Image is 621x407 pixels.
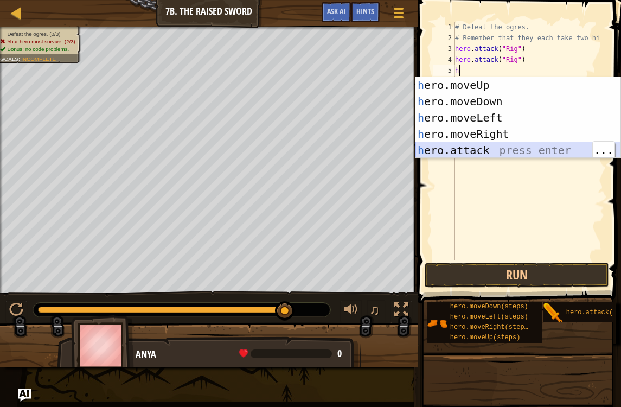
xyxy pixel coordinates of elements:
[327,6,345,16] span: Ask AI
[593,142,614,157] span: ...
[450,323,532,331] span: hero.moveRight(steps)
[369,302,380,318] span: ♫
[543,303,564,323] img: portrait.png
[433,65,455,76] div: 5
[433,54,455,65] div: 4
[18,56,21,62] span: :
[427,313,447,334] img: portrait.png
[385,2,412,28] button: Show game menu
[356,6,374,16] span: Hints
[340,300,362,322] button: Adjust volume
[239,349,342,359] div: health: 0 / 88
[367,300,386,322] button: ♫
[433,43,455,54] div: 3
[390,300,412,322] button: Toggle fullscreen
[136,347,350,361] div: Anya
[433,22,455,33] div: 1
[450,303,528,310] span: hero.moveDown(steps)
[450,334,521,341] span: hero.moveUp(steps)
[21,56,56,62] span: Incomplete
[7,31,60,37] span: Defeat the ogres. (0/3)
[425,263,609,288] button: Run
[7,46,69,52] span: Bonus: no code problems.
[433,76,455,87] div: 6
[337,347,342,360] span: 0
[5,300,27,322] button: ⌘ + P: Pause
[433,33,455,43] div: 2
[450,313,528,321] span: hero.moveLeft(steps)
[71,315,134,376] img: thang_avatar_frame.png
[322,2,351,22] button: Ask AI
[7,39,75,44] span: Your hero must survive. (2/3)
[18,389,31,402] button: Ask AI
